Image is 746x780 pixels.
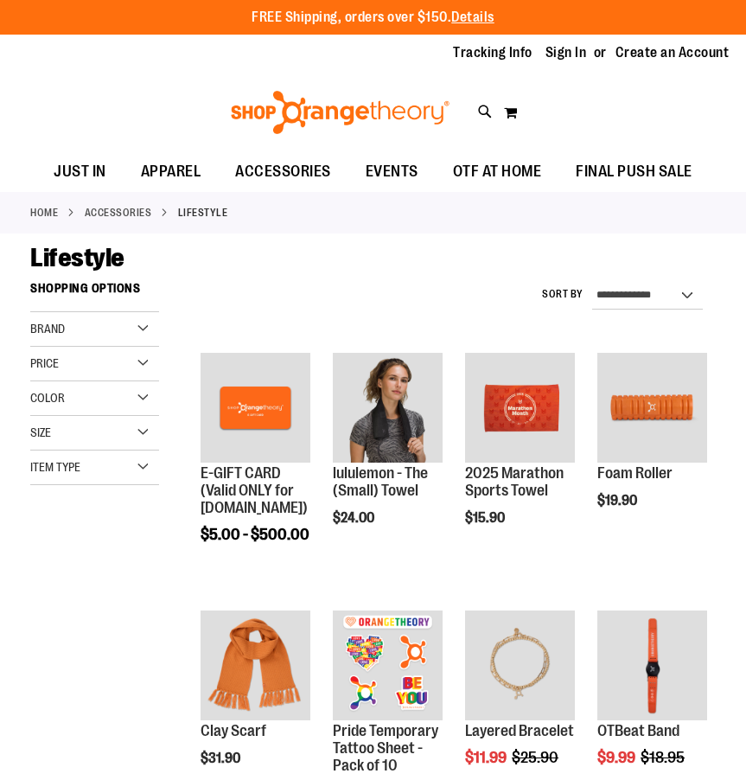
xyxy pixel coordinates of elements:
[542,287,583,302] label: Sort By
[201,751,243,766] span: $31.90
[235,152,331,191] span: ACCESSORIES
[589,344,716,553] div: product
[201,611,310,723] a: Clay Scarf
[30,381,159,416] div: Color
[201,611,310,720] img: Clay Scarf
[85,205,152,221] a: ACCESSORIES
[228,91,452,134] img: Shop Orangetheory
[451,10,494,25] a: Details
[641,749,687,766] span: $18.95
[333,611,443,723] a: Pride Temporary Tattoo Sheet - Pack of 10
[465,611,575,723] a: Layered Bracelet
[54,152,106,191] span: JUST IN
[545,43,587,62] a: Sign In
[366,152,418,191] span: EVENTS
[597,611,707,720] img: OTBeat Band
[465,611,575,720] img: Layered Bracelet
[252,8,494,28] p: FREE Shipping, orders over $150.
[30,451,159,485] div: Item Type
[333,510,377,526] span: $24.00
[597,722,679,739] a: OTBeat Band
[201,353,310,465] a: E-GIFT CARD (Valid ONLY for ShopOrangetheory.com)
[30,205,58,221] a: Home
[465,353,575,465] a: 2025 Marathon Sports Towel
[141,152,201,191] span: APPAREL
[597,493,640,508] span: $19.90
[348,152,436,192] a: EVENTS
[201,722,266,739] a: Clay Scarf
[333,353,443,465] a: lululemon - The (Small) Towel
[30,391,65,405] span: Color
[558,152,710,192] a: FINAL PUSH SALE
[201,526,309,543] span: $5.00 - $500.00
[201,464,308,516] a: E-GIFT CARD (Valid ONLY for [DOMAIN_NAME])
[333,464,428,499] a: lululemon - The (Small) Towel
[465,464,564,499] a: 2025 Marathon Sports Towel
[124,152,219,192] a: APPAREL
[453,152,542,191] span: OTF AT HOME
[465,749,509,766] span: $11.99
[30,460,80,474] span: Item Type
[30,273,159,312] strong: Shopping Options
[615,43,730,62] a: Create an Account
[576,152,692,191] span: FINAL PUSH SALE
[597,353,707,465] a: Foam Roller
[597,353,707,463] img: Foam Roller
[201,353,310,463] img: E-GIFT CARD (Valid ONLY for ShopOrangetheory.com)
[597,464,673,482] a: Foam Roller
[333,611,443,720] img: Pride Temporary Tattoo Sheet - Pack of 10
[30,312,159,347] div: Brand
[30,356,59,370] span: Price
[465,722,574,739] a: Layered Bracelet
[597,611,707,723] a: OTBeat Band
[333,353,443,463] img: lululemon - The (Small) Towel
[30,243,124,272] span: Lifestyle
[30,416,159,451] div: Size
[333,722,438,774] a: Pride Temporary Tattoo Sheet - Pack of 10
[192,344,319,586] div: product
[30,425,51,439] span: Size
[597,749,638,766] span: $9.99
[453,43,532,62] a: Tracking Info
[465,353,575,463] img: 2025 Marathon Sports Towel
[178,205,228,221] strong: Lifestyle
[218,152,348,191] a: ACCESSORIES
[456,344,583,569] div: product
[512,749,561,766] span: $25.90
[30,322,65,336] span: Brand
[436,152,559,192] a: OTF AT HOME
[36,152,124,192] a: JUST IN
[30,347,159,381] div: Price
[465,510,507,526] span: $15.90
[324,344,451,569] div: product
